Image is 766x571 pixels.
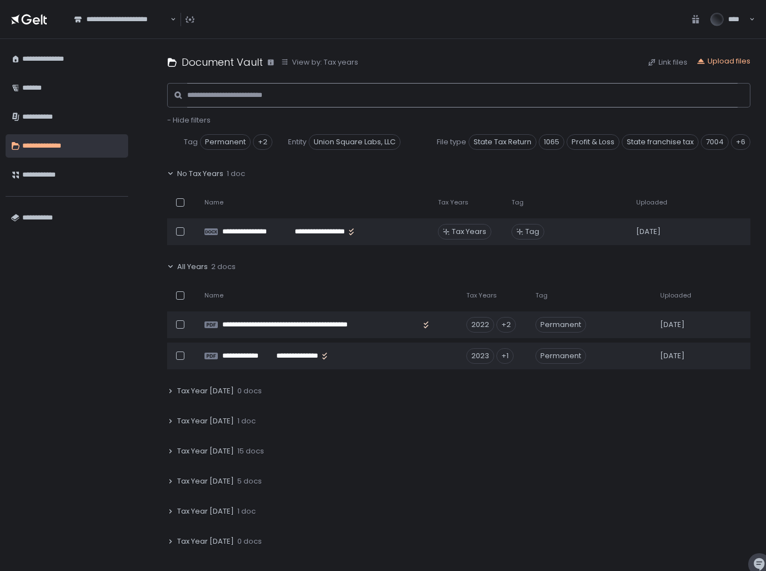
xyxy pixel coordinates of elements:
[535,291,548,300] span: Tag
[647,57,687,67] button: Link files
[452,227,486,237] span: Tax Years
[211,262,236,272] span: 2 docs
[177,476,234,486] span: Tax Year [DATE]
[237,386,262,396] span: 0 docs
[466,291,497,300] span: Tax Years
[696,56,750,66] button: Upload files
[184,137,198,147] span: Tag
[281,57,358,67] button: View by: Tax years
[525,227,539,237] span: Tag
[288,137,306,147] span: Entity
[438,198,469,207] span: Tax Years
[204,198,223,207] span: Name
[636,198,667,207] span: Uploaded
[67,8,176,31] div: Search for option
[636,227,661,237] span: [DATE]
[622,134,699,150] span: State franchise tax
[535,317,586,333] span: Permanent
[701,134,729,150] span: 7004
[167,115,211,125] button: - Hide filters
[177,446,234,456] span: Tax Year [DATE]
[177,169,223,179] span: No Tax Years
[237,506,256,516] span: 1 doc
[177,506,234,516] span: Tax Year [DATE]
[535,348,586,364] span: Permanent
[177,386,234,396] span: Tax Year [DATE]
[660,320,685,330] span: [DATE]
[177,536,234,546] span: Tax Year [DATE]
[539,134,564,150] span: 1065
[237,446,264,456] span: 15 docs
[309,134,401,150] span: Union Square Labs, LLC
[204,291,223,300] span: Name
[660,351,685,361] span: [DATE]
[496,348,514,364] div: +1
[660,291,691,300] span: Uploaded
[496,317,516,333] div: +2
[466,317,494,333] div: 2022
[731,134,750,150] div: +6
[200,134,251,150] span: Permanent
[437,137,466,147] span: File type
[567,134,619,150] span: Profit & Loss
[466,348,494,364] div: 2023
[511,198,524,207] span: Tag
[237,536,262,546] span: 0 docs
[469,134,536,150] span: State Tax Return
[253,134,272,150] div: +2
[227,169,245,179] span: 1 doc
[177,262,208,272] span: All Years
[237,476,262,486] span: 5 docs
[237,416,256,426] span: 1 doc
[182,55,263,70] h1: Document Vault
[177,416,234,426] span: Tax Year [DATE]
